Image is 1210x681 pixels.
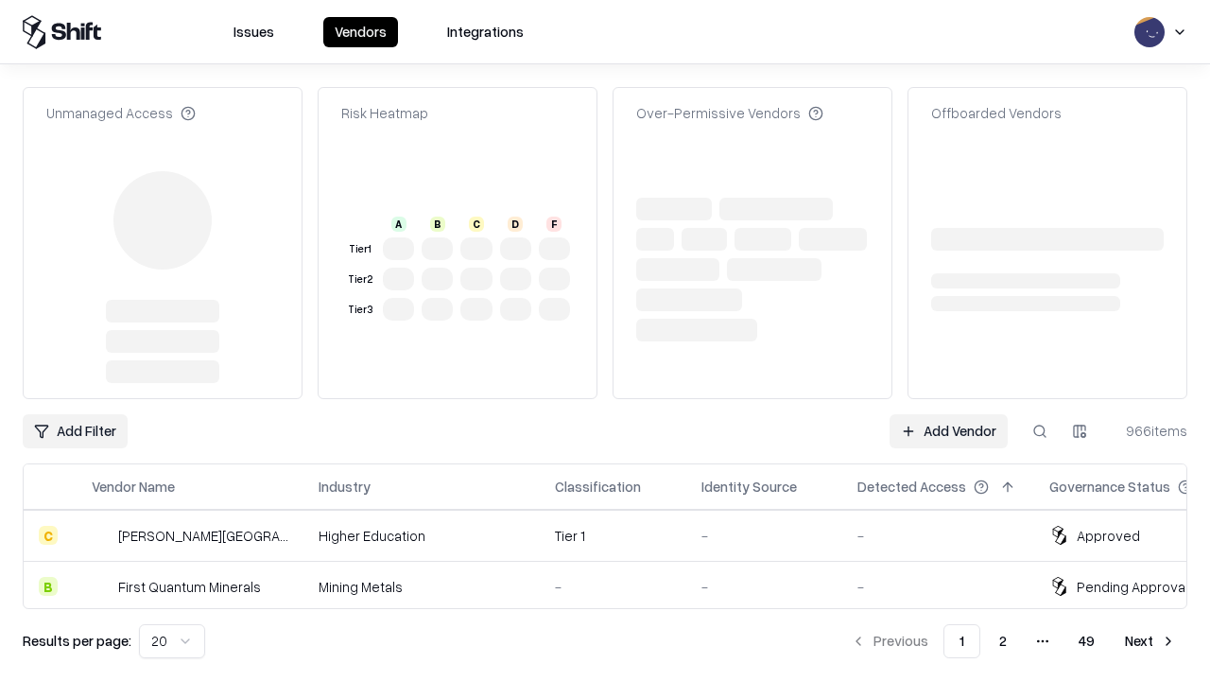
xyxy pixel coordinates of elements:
[701,526,827,546] div: -
[436,17,535,47] button: Integrations
[508,217,523,232] div: D
[345,241,375,257] div: Tier 1
[319,477,371,497] div: Industry
[23,631,131,651] p: Results per page:
[323,17,398,47] button: Vendors
[890,414,1008,448] a: Add Vendor
[39,577,58,596] div: B
[430,217,445,232] div: B
[1063,624,1110,658] button: 49
[857,526,1019,546] div: -
[319,577,525,597] div: Mining Metals
[118,526,288,546] div: [PERSON_NAME][GEOGRAPHIC_DATA]
[701,477,797,497] div: Identity Source
[839,624,1187,658] nav: pagination
[555,526,671,546] div: Tier 1
[1112,421,1187,441] div: 966 items
[1114,624,1187,658] button: Next
[546,217,562,232] div: F
[857,477,966,497] div: Detected Access
[701,577,827,597] div: -
[555,577,671,597] div: -
[469,217,484,232] div: C
[636,103,823,123] div: Over-Permissive Vendors
[92,526,111,545] img: Reichman University
[1077,526,1140,546] div: Approved
[341,103,428,123] div: Risk Heatmap
[92,577,111,596] img: First Quantum Minerals
[1049,477,1170,497] div: Governance Status
[857,577,1019,597] div: -
[943,624,980,658] button: 1
[345,302,375,318] div: Tier 3
[222,17,285,47] button: Issues
[118,577,261,597] div: First Quantum Minerals
[23,414,128,448] button: Add Filter
[1077,577,1188,597] div: Pending Approval
[319,526,525,546] div: Higher Education
[345,271,375,288] div: Tier 2
[931,103,1062,123] div: Offboarded Vendors
[92,477,175,497] div: Vendor Name
[391,217,406,232] div: A
[555,477,641,497] div: Classification
[46,103,196,123] div: Unmanaged Access
[984,624,1022,658] button: 2
[39,526,58,545] div: C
